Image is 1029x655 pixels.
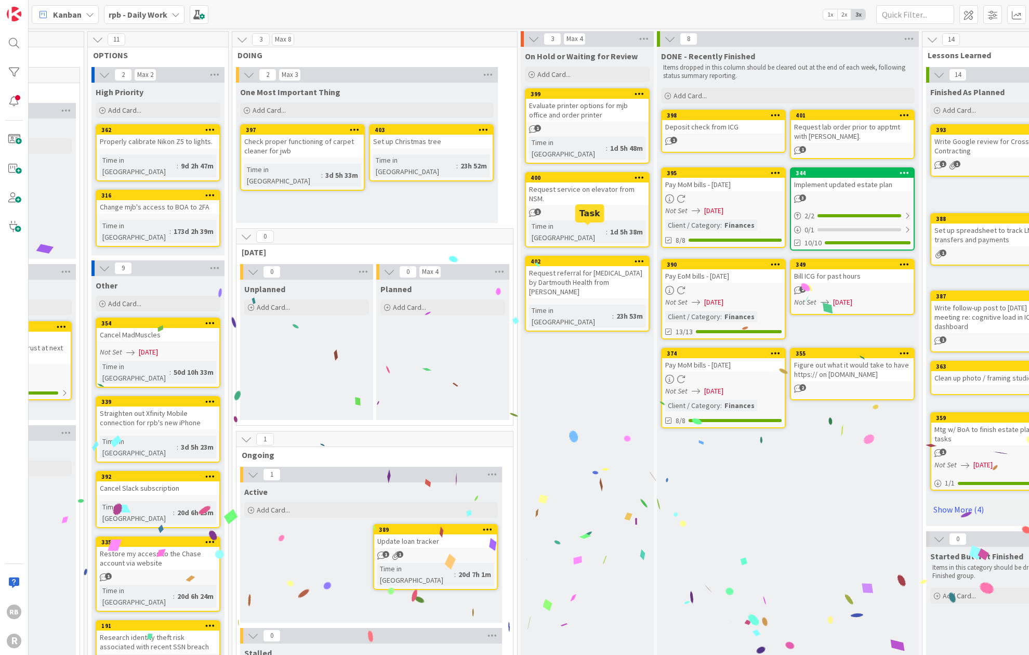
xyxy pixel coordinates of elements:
[720,311,722,322] span: :
[177,441,178,453] span: :
[97,407,219,429] div: Straighten out Xfinity Mobile connection for rpb's new iPhone
[526,173,649,205] div: 400Request service on elevator from NSM.
[96,318,220,388] a: 354Cancel MadMusclesNot Set[DATE]Time in [GEOGRAPHIC_DATA]:50d 10h 33m
[791,269,914,283] div: Bill ICG for past hours
[169,366,171,378] span: :
[940,250,946,256] span: 1
[837,9,851,20] span: 2x
[53,8,82,21] span: Kanban
[370,125,493,135] div: 403
[662,120,785,134] div: Deposit check from ICG
[171,226,216,237] div: 173d 2h 39m
[109,9,167,20] b: rpb - Daily Work
[244,487,268,497] span: Active
[534,125,541,132] span: 1
[665,219,720,231] div: Client / Category
[544,33,561,45] span: 3
[97,621,219,631] div: 191
[791,120,914,143] div: Request lab order prior to apptmt with [PERSON_NAME].
[804,225,814,235] span: 0 / 1
[244,164,321,187] div: Time in [GEOGRAPHIC_DATA]
[799,146,806,153] span: 1
[661,259,786,339] a: 390Pay EoM bills - [DATE]Not Set[DATE]Client / Category:Finances13/13
[96,124,220,181] a: 362Properly calibrate Nikon Z5 to lights.Time in [GEOGRAPHIC_DATA]:9d 2h 47m
[796,169,914,177] div: 344
[100,361,169,384] div: Time in [GEOGRAPHIC_DATA]
[397,551,403,558] span: 1
[608,142,645,154] div: 1d 5h 48m
[662,178,785,191] div: Pay MoM bills - [DATE]
[614,310,645,322] div: 23h 53m
[525,51,638,61] span: On Hold or Waiting for Review
[665,386,688,396] i: Not Set
[704,205,723,216] span: [DATE]
[930,551,1023,561] span: Started But Not Finished
[662,168,785,178] div: 395
[253,106,286,115] span: Add Card...
[97,538,219,570] div: 335Restore my access to the Chase account via website
[96,396,220,463] a: 339Straighten out Xfinity Mobile connection for rpb's new iPhoneTime in [GEOGRAPHIC_DATA]:3d 5h 23m
[96,87,143,97] span: High Priority
[241,125,364,158] div: 397Check proper functioning of carpet cleaner for jwb
[263,468,281,481] span: 1
[661,348,786,428] a: 374Pay MoM bills - [DATE]Not Set[DATE]Client / Category:Finances8/8
[323,169,361,181] div: 3d 5h 33m
[531,90,649,98] div: 399
[791,111,914,120] div: 401
[97,135,219,148] div: Properly calibrate Nikon Z5 to lights.
[949,69,967,81] span: 14
[665,297,688,307] i: Not Set
[373,524,498,590] a: 389Update loan trackerTime in [GEOGRAPHIC_DATA]:20d 7h 1m
[108,106,141,115] span: Add Card...
[667,261,785,268] div: 390
[791,209,914,222] div: 2/2
[101,539,219,546] div: 335
[790,348,915,400] a: 355Figure out what it would take to have https:// on [DOMAIN_NAME]
[942,33,960,46] span: 14
[934,460,957,469] i: Not Set
[537,70,571,79] span: Add Card...
[670,137,677,143] span: 1
[661,110,786,153] a: 398Deposit check from ICG
[97,397,219,429] div: 339Straighten out Xfinity Mobile connection for rpb's new iPhone
[662,111,785,134] div: 398Deposit check from ICG
[259,69,276,81] span: 2
[139,347,158,358] span: [DATE]
[791,224,914,237] div: 0/1
[667,350,785,357] div: 374
[101,622,219,630] div: 191
[97,397,219,407] div: 339
[369,124,494,181] a: 403Set up Christmas treeTime in [GEOGRAPHIC_DATA]:23h 52m
[526,89,649,99] div: 399
[257,505,290,515] span: Add Card...
[940,336,946,343] span: 1
[833,297,852,308] span: [DATE]
[108,33,125,46] span: 11
[606,142,608,154] span: :
[178,160,216,172] div: 9d 2h 47m
[374,525,497,548] div: 389Update loan tracker
[676,235,685,246] span: 8/8
[97,472,219,481] div: 392
[97,191,219,200] div: 316
[973,460,993,470] span: [DATE]
[791,111,914,143] div: 401Request lab order prior to apptmt with [PERSON_NAME].
[940,161,946,167] span: 1
[790,167,915,251] a: 344Implement updated estate plan2/20/110/10
[101,473,219,480] div: 392
[97,547,219,570] div: Restore my access to the Chase account via website
[7,605,21,619] div: RB
[97,319,219,328] div: 354
[930,87,1005,97] span: Finished As Planned
[242,247,500,257] span: Today
[799,286,806,293] span: 2
[722,311,757,322] div: Finances
[100,154,177,177] div: Time in [GEOGRAPHIC_DATA]
[526,173,649,182] div: 400
[370,125,493,148] div: 403Set up Christmas tree
[177,160,178,172] span: :
[241,125,364,135] div: 397
[526,182,649,205] div: Request service on elevator from NSM.
[794,297,816,307] i: Not Set
[526,257,649,298] div: 402Request referral for [MEDICAL_DATA] by Dartmouth Health from [PERSON_NAME]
